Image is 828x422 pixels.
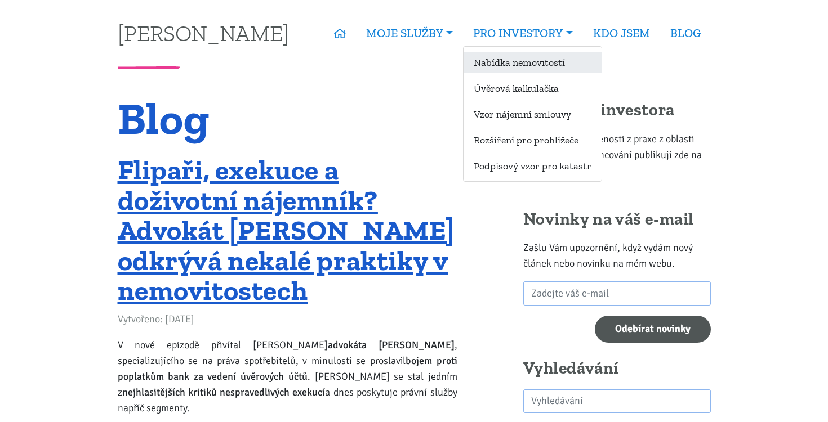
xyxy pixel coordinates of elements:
[523,389,711,414] input: search
[356,20,463,46] a: MOJE SLUŽBY
[328,339,455,351] strong: advokáta [PERSON_NAME]
[523,358,711,379] h2: Vyhledávání
[464,52,602,73] a: Nabídka nemovitostí
[660,20,711,46] a: BLOG
[464,129,602,150] a: Rozšíření pro prohlížeče
[523,131,711,178] p: Své názory a zkušenosti z praxe z oblasti nemovitostí a financování publikuji zde na blogu.
[118,100,457,137] h1: Blog
[122,386,326,398] strong: nejhlasitějších kritiků nespravedlivých exekucí
[463,20,582,46] a: PRO INVESTORY
[118,153,455,307] a: Flipaři, exekuce a doživotní nájemník? Advokát [PERSON_NAME] odkrývá nekalé praktiky v nemovitostech
[118,22,289,44] a: [PERSON_NAME]
[118,311,457,327] div: Vytvořeno: [DATE]
[464,104,602,124] a: Vzor nájemní smlouvy
[523,281,711,306] input: Zadejte váš e-mail
[523,240,711,271] p: Zašlu Vám upozornění, když vydám nový článek nebo novinku na mém webu.
[583,20,660,46] a: KDO JSEM
[464,78,602,98] a: Úvěrová kalkulačka
[523,209,711,230] h2: Novinky na váš e-mail
[523,100,711,121] h2: Píšu Blog investora
[118,354,457,383] strong: bojem proti poplatkům bank za vedení úvěrových účtů
[595,316,711,343] input: Odebírat novinky
[118,337,457,416] p: V nové epizodě přivítal [PERSON_NAME] , specializujícího se na práva spotřebitelů, v minulosti se...
[464,155,602,176] a: Podpisový vzor pro katastr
